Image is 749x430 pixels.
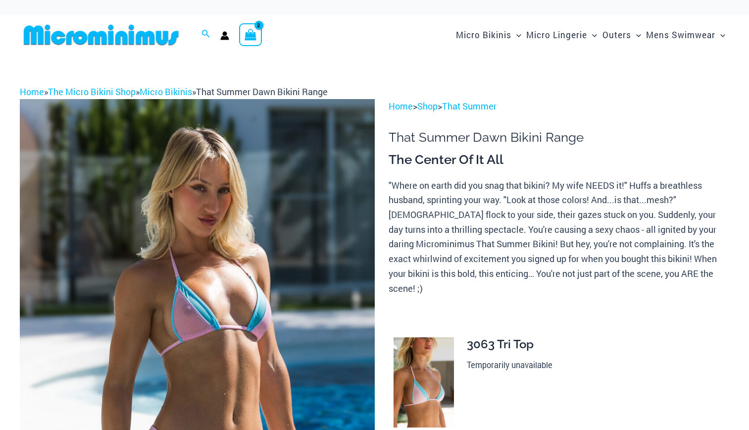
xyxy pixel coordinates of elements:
[394,337,453,428] img: That Summer Dawn 3063 Tri Top
[389,152,729,168] h3: The Center Of It All
[587,22,597,48] span: Menu Toggle
[140,86,192,98] a: Micro Bikinis
[239,23,262,46] a: View Shopping Cart, 2 items
[48,86,136,98] a: The Micro Bikini Shop
[201,28,210,41] a: Search icon link
[467,337,534,351] span: 3063 Tri Top
[644,20,728,50] a: Mens SwimwearMenu ToggleMenu Toggle
[20,24,183,46] img: MM SHOP LOGO FLAT
[646,22,715,48] span: Mens Swimwear
[389,100,413,112] a: Home
[631,22,641,48] span: Menu Toggle
[389,99,729,114] p: > >
[524,20,599,50] a: Micro LingerieMenu ToggleMenu Toggle
[196,86,328,98] span: That Summer Dawn Bikini Range
[20,86,44,98] a: Home
[20,86,328,98] span: » » »
[452,18,729,52] nav: Site Navigation
[602,22,631,48] span: Outers
[389,130,729,145] h1: That Summer Dawn Bikini Range
[389,178,729,296] p: "Where on earth did you snag that bikini? My wife NEEDS it!" Huffs a breathless husband, sprintin...
[453,20,524,50] a: Micro BikinisMenu ToggleMenu Toggle
[715,22,725,48] span: Menu Toggle
[417,100,438,112] a: Shop
[526,22,587,48] span: Micro Lingerie
[442,100,497,112] a: That Summer
[467,358,721,373] p: Temporarily unavailable
[220,31,229,40] a: Account icon link
[600,20,644,50] a: OutersMenu ToggleMenu Toggle
[511,22,521,48] span: Menu Toggle
[456,22,511,48] span: Micro Bikinis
